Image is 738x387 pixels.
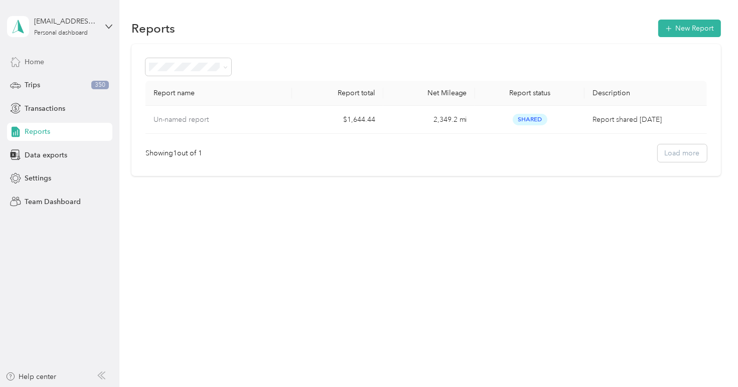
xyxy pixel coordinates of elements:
[513,114,547,125] span: Shared
[154,114,209,125] p: Un-named report
[25,173,51,183] span: Settings
[91,81,109,90] span: 350
[25,57,44,67] span: Home
[25,126,50,137] span: Reports
[383,106,475,134] td: 2,349.2 mi
[25,197,81,207] span: Team Dashboard
[25,150,67,160] span: Data exports
[34,16,97,27] div: [EMAIL_ADDRESS][DOMAIN_NAME]
[25,80,40,90] span: Trips
[383,81,475,106] th: Net Mileage
[145,148,202,158] div: Showing 1 out of 1
[483,89,577,97] div: Report status
[658,20,721,37] button: New Report
[292,106,383,134] td: $1,644.44
[25,103,65,114] span: Transactions
[593,114,698,125] p: Report shared [DATE]
[145,81,292,106] th: Report name
[292,81,383,106] th: Report total
[6,371,57,382] button: Help center
[682,331,738,387] iframe: Everlance-gr Chat Button Frame
[584,81,706,106] th: Description
[131,23,175,34] h1: Reports
[34,30,88,36] div: Personal dashboard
